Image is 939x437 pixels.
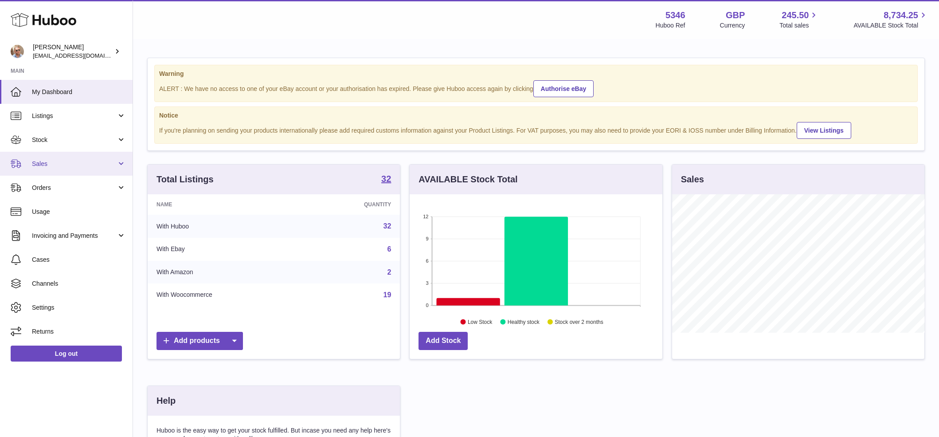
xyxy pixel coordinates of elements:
[32,184,117,192] span: Orders
[853,9,928,30] a: 8,734.25 AVAILABLE Stock Total
[381,174,391,183] strong: 32
[383,222,391,230] a: 32
[884,9,918,21] span: 8,734.25
[665,9,685,21] strong: 5346
[32,208,126,216] span: Usage
[681,173,704,185] h3: Sales
[533,80,594,97] a: Authorise eBay
[148,238,304,261] td: With Ebay
[656,21,685,30] div: Huboo Ref
[782,9,809,21] span: 245.50
[720,21,745,30] div: Currency
[426,258,429,264] text: 6
[853,21,928,30] span: AVAILABLE Stock Total
[381,174,391,185] a: 32
[32,160,117,168] span: Sales
[148,261,304,284] td: With Amazon
[726,9,745,21] strong: GBP
[419,173,517,185] h3: AVAILABLE Stock Total
[32,136,117,144] span: Stock
[33,52,130,59] span: [EMAIL_ADDRESS][DOMAIN_NAME]
[32,112,117,120] span: Listings
[779,9,819,30] a: 245.50 Total sales
[11,45,24,58] img: support@radoneltd.co.uk
[11,346,122,362] a: Log out
[468,319,493,325] text: Low Stock
[159,111,913,120] strong: Notice
[148,215,304,238] td: With Huboo
[33,43,113,60] div: [PERSON_NAME]
[159,79,913,97] div: ALERT : We have no access to one of your eBay account or your authorisation has expired. Please g...
[426,303,429,308] text: 0
[159,121,913,139] div: If you're planning on sending your products internationally please add required customs informati...
[779,21,819,30] span: Total sales
[797,122,851,139] a: View Listings
[32,303,126,312] span: Settings
[32,327,126,336] span: Returns
[383,291,391,299] a: 19
[156,395,176,407] h3: Help
[159,70,913,78] strong: Warning
[304,194,400,215] th: Quantity
[426,236,429,241] text: 9
[32,280,126,288] span: Channels
[148,194,304,215] th: Name
[508,319,540,325] text: Healthy stock
[156,173,214,185] h3: Total Listings
[387,268,391,276] a: 2
[555,319,603,325] text: Stock over 2 months
[387,245,391,253] a: 6
[419,332,468,350] a: Add Stock
[32,232,117,240] span: Invoicing and Payments
[148,283,304,307] td: With Woocommerce
[156,332,243,350] a: Add products
[32,256,126,264] span: Cases
[32,88,126,96] span: My Dashboard
[426,280,429,286] text: 3
[423,214,429,219] text: 12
